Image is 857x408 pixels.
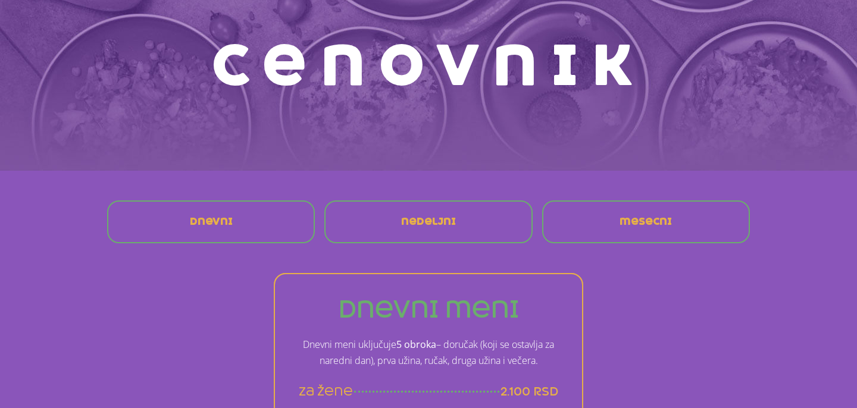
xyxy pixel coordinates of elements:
[299,298,558,321] h3: dnevni meni
[299,337,558,369] p: Dnevni meni uključuje – doručak (koji se ostavlja za naredni dan), prva užina, ručak, druga užina...
[620,217,672,227] span: mesecni
[501,384,558,399] span: 2.100 rsd
[180,208,242,236] a: Dnevni
[401,217,456,227] span: nedeljni
[101,40,756,93] h1: Cenovnik
[392,208,465,236] a: nedeljni
[190,217,233,227] span: Dnevni
[396,338,436,351] strong: 5 obroka
[299,384,353,399] span: za žene
[610,208,681,236] a: mesecni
